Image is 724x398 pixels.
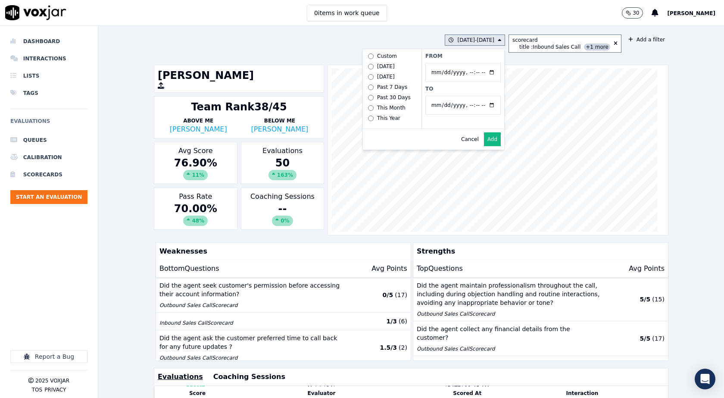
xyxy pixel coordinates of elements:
[10,116,87,132] h6: Evaluations
[10,33,87,50] a: Dashboard
[652,334,665,343] p: ( 17 )
[399,317,407,326] p: ( 6 )
[633,9,639,16] p: 30
[383,291,393,299] p: 0 / 5
[484,132,501,146] button: Add
[158,372,203,382] button: Evaluations
[445,34,505,46] button: [DATE]-[DATE] Custom [DATE] [DATE] Past 7 Days Past 30 Days This Month This Year From To Cancel Add
[395,291,407,299] p: ( 17 )
[622,7,652,19] button: 30
[425,53,501,60] label: From
[191,100,287,114] div: Team Rank 38/45
[241,188,325,230] div: Coaching Sessions
[159,281,345,298] p: Did the agent seek customer's permission before accessing their account information?
[399,343,407,352] p: ( 2 )
[453,390,481,397] button: Scored At
[377,53,397,60] div: Custom
[154,188,237,230] div: Pass Rate
[380,343,397,352] p: 1.5 / 3
[368,105,374,111] input: This Month
[156,330,411,365] button: Did the agent ask the customer preferred time to call back for any future updates ? Outbound Sale...
[622,7,643,19] button: 30
[154,142,237,184] div: Avg Score
[377,115,400,122] div: This Year
[10,166,87,183] li: Scorecards
[377,84,407,91] div: Past 7 Days
[566,390,599,397] button: Interaction
[159,320,345,326] p: Inbound Sales Call Scorecard
[625,34,668,45] button: Add a filter
[272,216,293,226] div: 0%
[368,74,374,80] input: [DATE]
[368,64,374,69] input: [DATE]
[251,125,308,133] a: [PERSON_NAME]
[368,116,374,121] input: This Year
[213,372,285,382] button: Coaching Sessions
[10,350,87,363] button: Report a Bug
[461,136,479,143] button: Cancel
[425,85,501,92] label: To
[10,132,87,149] a: Queues
[519,44,610,50] div: title : Inbound Sales Call
[417,345,602,352] p: Outbound Sales Call Scorecard
[10,50,87,67] li: Interactions
[667,10,715,16] span: [PERSON_NAME]
[32,386,42,393] button: TOS
[368,53,374,59] input: Custom
[307,5,387,21] button: 0items in work queue
[189,390,206,397] button: Score
[183,216,208,226] div: 48 %
[509,34,621,53] button: scorecard title :Inbound Sales Call +1 more
[245,156,321,180] div: 50
[268,170,296,180] div: 163 %
[377,94,411,101] div: Past 30 Days
[35,377,69,384] p: 2025 Voxjar
[512,37,610,44] div: scorecard
[156,313,411,330] button: Inbound Sales CallScorecard 1/3 (6)
[10,67,87,85] a: Lists
[156,278,411,313] button: Did the agent seek customer's permission before accessing their account information? Outbound Sal...
[10,190,87,204] button: Start an Evaluation
[158,156,234,180] div: 76.90 %
[10,149,87,166] a: Calibration
[417,325,602,342] p: Did the agent collect any financial details from the customer?
[640,334,651,343] p: 5 / 5
[386,317,397,326] p: 1 / 3
[417,360,602,368] p: Did the agent affirm their ability to help the customer?
[159,302,345,309] p: Outbound Sales Call Scorecard
[417,281,602,307] p: Did the agent maintain professionalism throughout the call, including during objection handling a...
[158,69,320,82] h1: [PERSON_NAME]
[417,263,463,274] p: Top Questions
[413,243,665,260] p: Strengths
[158,117,239,124] p: Above Me
[159,263,219,274] p: Bottom Questions
[377,63,395,70] div: [DATE]
[5,5,66,20] img: voxjar logo
[158,202,234,226] div: 70.00 %
[308,390,336,397] button: Evaluator
[371,263,407,274] p: Avg Points
[667,8,724,18] button: [PERSON_NAME]
[44,386,66,393] button: Privacy
[584,44,610,50] span: +1 more
[368,95,374,100] input: Past 30 Days
[368,85,374,90] input: Past 7 Days
[241,142,325,184] div: Evaluations
[156,243,407,260] p: Weaknesses
[417,310,602,317] p: Outbound Sales Call Scorecard
[695,369,715,389] div: Open Intercom Messenger
[245,202,321,226] div: --
[413,278,668,321] button: Did the agent maintain professionalism throughout the call, including during objection handling a...
[413,356,668,382] button: Did the agent affirm their ability to help the customer? Inbound Sales CallScorecard 5/5 (31)
[652,295,665,304] p: ( 15 )
[413,321,668,356] button: Did the agent collect any financial details from the customer? Outbound Sales CallScorecard 5/5 (17)
[10,85,87,102] a: Tags
[170,125,227,133] a: [PERSON_NAME]
[640,295,651,304] p: 5 / 5
[377,104,406,111] div: This Month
